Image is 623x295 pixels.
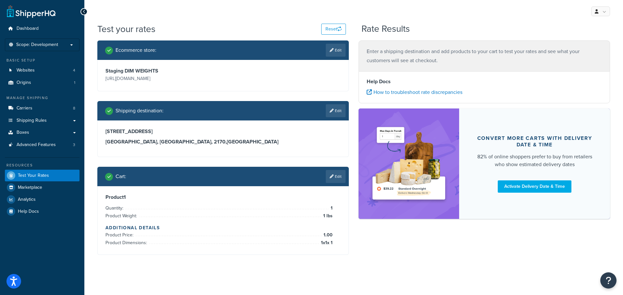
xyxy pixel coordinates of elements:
h2: Shipping destination : [116,108,164,114]
p: Enter a shipping destination and add products to your cart to test your rates and see what your c... [367,47,602,65]
a: Advanced Features3 [5,139,79,151]
a: How to troubleshoot rate discrepancies [367,88,462,96]
div: Resources [5,163,79,168]
h3: [STREET_ADDRESS] [105,128,341,135]
h4: Help Docs [367,78,602,85]
span: Quantity: [105,205,125,211]
span: Product Weight: [105,212,139,219]
div: Manage Shipping [5,95,79,101]
a: Activate Delivery Date & Time [498,180,571,193]
span: Dashboard [17,26,39,31]
h4: Additional Details [105,224,341,231]
a: Edit [326,104,346,117]
span: Carriers [17,106,32,111]
span: 1 [74,80,75,85]
li: Websites [5,64,79,76]
a: Edit [326,170,346,183]
span: Test Your Rates [18,173,49,178]
span: Analytics [18,197,36,202]
span: 1.00 [322,231,333,239]
span: Marketplace [18,185,42,190]
span: 1 [329,204,333,212]
a: Dashboard [5,23,79,35]
a: Boxes [5,127,79,139]
span: 3 [73,142,75,148]
p: [URL][DOMAIN_NAME] [105,74,222,83]
span: 1 lbs [322,212,333,220]
li: Carriers [5,102,79,114]
span: 4 [73,68,75,73]
a: Edit [326,44,346,57]
a: Help Docs [5,206,79,217]
div: Convert more carts with delivery date & time [475,135,594,148]
span: Origins [17,80,31,85]
button: Open Resource Center [600,272,617,289]
a: Analytics [5,194,79,205]
h3: Product 1 [105,194,341,200]
span: Advanced Features [17,142,56,148]
img: feature-image-ddt-36eae7f7280da8017bfb280eaccd9c446f90b1fe08728e4019434db127062ab4.png [368,118,449,209]
h1: Test your rates [97,23,155,35]
a: Carriers8 [5,102,79,114]
a: Marketplace [5,182,79,193]
a: Test Your Rates [5,170,79,181]
span: Scope: Development [16,42,58,48]
span: Help Docs [18,209,39,214]
li: Advanced Features [5,139,79,151]
div: Basic Setup [5,58,79,63]
span: Boxes [17,130,29,135]
span: Product Dimensions: [105,239,149,246]
span: Product Price: [105,232,135,238]
h2: Ecommerce store : [116,47,156,53]
a: Shipping Rules [5,115,79,127]
h2: Rate Results [361,24,410,34]
button: Reset [321,24,346,35]
span: Websites [17,68,35,73]
span: 1 x 1 x 1 [319,239,333,247]
a: Origins1 [5,77,79,89]
h2: Cart : [116,174,126,179]
h3: [GEOGRAPHIC_DATA], [GEOGRAPHIC_DATA], 2170 , [GEOGRAPHIC_DATA] [105,139,341,145]
span: 8 [73,106,75,111]
h3: Staging DIM WEIGHTS [105,68,222,74]
div: 82% of online shoppers prefer to buy from retailers who show estimated delivery dates [475,153,594,168]
a: Websites4 [5,64,79,76]
span: Shipping Rules [17,118,47,123]
li: Origins [5,77,79,89]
